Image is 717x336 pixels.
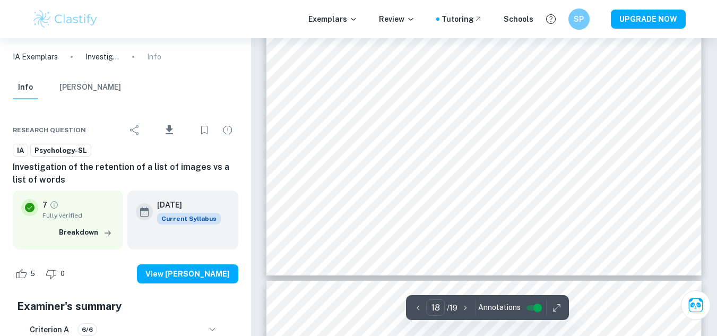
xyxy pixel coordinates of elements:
[13,144,28,157] a: IA
[308,13,358,25] p: Exemplars
[24,269,41,279] span: 5
[157,213,221,225] div: This exemplar is based on the current syllabus. Feel free to refer to it for inspiration/ideas wh...
[379,13,415,25] p: Review
[32,8,99,30] img: Clastify logo
[13,76,38,99] button: Info
[30,324,69,335] h6: Criterion A
[42,211,115,220] span: Fully verified
[13,161,238,186] h6: Investigation of the retention of a list of images vs a list of words
[78,325,97,334] span: 6/6
[542,10,560,28] button: Help and Feedback
[681,290,711,320] button: Ask Clai
[59,76,121,99] button: [PERSON_NAME]
[42,199,47,211] p: 7
[568,8,590,30] button: SP
[55,269,71,279] span: 0
[49,200,59,210] a: Grade fully verified
[30,144,91,157] a: Psychology-SL
[611,10,686,29] button: UPGRADE NOW
[124,119,145,141] div: Share
[13,51,58,63] a: IA Exemplars
[17,298,234,314] h5: Examiner's summary
[504,13,533,25] a: Schools
[56,225,115,240] button: Breakdown
[137,264,238,283] button: View [PERSON_NAME]
[217,119,238,141] div: Report issue
[13,265,41,282] div: Like
[13,145,28,156] span: IA
[13,125,86,135] span: Research question
[157,213,221,225] span: Current Syllabus
[478,302,521,313] span: Annotations
[85,51,119,63] p: Investigation of the retention of a list of images vs a list of words
[157,199,212,211] h6: [DATE]
[442,13,482,25] a: Tutoring
[447,302,457,314] p: / 19
[147,51,161,63] p: Info
[573,13,585,25] h6: SP
[194,119,215,141] div: Bookmark
[148,116,192,144] div: Download
[31,145,91,156] span: Psychology-SL
[43,265,71,282] div: Dislike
